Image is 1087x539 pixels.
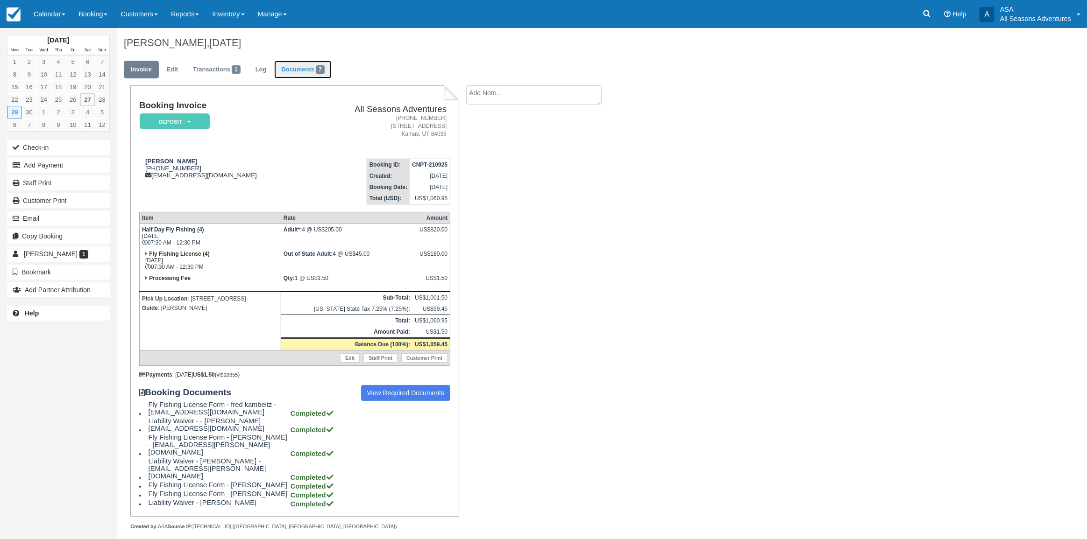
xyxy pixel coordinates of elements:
strong: Completed [291,500,334,508]
a: 30 [22,106,36,119]
a: 9 [51,119,65,131]
strong: Completed [291,410,334,417]
td: US$1.50 [412,326,450,338]
th: Thu [51,45,65,56]
span: 7 [316,65,325,74]
td: [DATE] [410,182,450,193]
a: 12 [95,119,109,131]
td: 4 @ US$45.00 [281,248,412,273]
strong: Completed [291,474,334,481]
a: Edit [340,353,360,363]
strong: US$1.50 [193,371,215,378]
th: Item [139,212,281,224]
strong: Source IP: [168,524,192,529]
a: 9 [22,68,36,81]
address: [PHONE_NUMBER] [STREET_ADDRESS] Kamas, UT 84036 [312,114,447,138]
strong: [DATE] [47,36,69,44]
div: US$1.50 [415,275,448,289]
th: Sat [80,45,95,56]
div: : [DATE] (visa ) [139,371,450,378]
a: 11 [80,119,95,131]
a: 5 [66,56,80,68]
div: A [980,7,995,22]
a: 5 [95,106,109,119]
strong: Fly Fishing License (4) [149,251,209,257]
button: Email [7,211,110,226]
th: Created: [367,170,410,182]
span: Help [952,10,966,18]
i: Help [944,11,951,17]
td: US$59.45 [412,303,450,315]
a: 14 [95,68,109,81]
a: 21 [95,81,109,93]
a: Documents7 [274,61,331,79]
a: 7 [95,56,109,68]
a: 6 [80,56,95,68]
a: 8 [7,68,22,81]
a: View Required Documents [361,385,451,401]
td: US$1,001.50 [412,292,450,304]
a: 22 [7,93,22,106]
a: Invoice [124,61,159,79]
img: checkfront-main-nav-mini-logo.png [7,7,21,21]
strong: CNPT-210925 [412,161,448,168]
h1: Booking Invoice [139,101,308,111]
a: 6 [7,119,22,131]
button: Copy Booking [7,229,110,244]
div: US$180.00 [415,251,448,265]
p: : [PERSON_NAME] [142,303,278,313]
strong: Adult* [284,226,302,233]
a: 27 [80,93,95,106]
th: Amount Paid: [281,326,412,338]
a: 4 [80,106,95,119]
span: 1 [79,250,88,259]
a: 17 [36,81,51,93]
p: : [STREET_ADDRESS] [142,294,278,303]
a: 28 [95,93,109,106]
td: US$1,060.95 [412,315,450,327]
div: US$820.00 [415,226,448,240]
strong: Pick Up Location [142,295,187,302]
small: 9355 [227,372,238,378]
span: 1 [232,65,241,74]
a: Customer Print [401,353,448,363]
td: [US_STATE] State Tax 7.25% (7.25%): [281,303,412,315]
button: Bookmark [7,265,110,280]
a: 23 [22,93,36,106]
a: 11 [51,68,65,81]
a: Deposit [139,113,206,130]
a: 2 [51,106,65,119]
a: 26 [66,93,80,106]
td: 1 @ US$1.50 [281,273,412,292]
strong: Half Day Fly Fishing (4) [142,226,204,233]
a: 1 [7,56,22,68]
a: 13 [80,68,95,81]
strong: Completed [291,450,334,457]
a: Transactions1 [186,61,248,79]
strong: [PERSON_NAME] [145,158,198,165]
span: [DATE] [209,37,241,49]
th: Booking Date: [367,182,410,193]
td: [DATE] 07:30 AM - 12:30 PM [139,248,281,273]
button: Add Partner Attribution [7,282,110,297]
strong: Completed [291,491,334,499]
a: 20 [80,81,95,93]
a: 3 [36,56,51,68]
a: Customer Print [7,193,110,208]
p: All Seasons Adventures [1000,14,1071,23]
a: 7 [22,119,36,131]
a: 12 [66,68,80,81]
th: Amount [412,212,450,224]
a: Edit [160,61,185,79]
div: ASA [TECHNICAL_ID] ([GEOGRAPHIC_DATA], [GEOGRAPHIC_DATA], [GEOGRAPHIC_DATA]) [130,523,459,530]
a: 25 [51,93,65,106]
td: US$1,060.95 [410,193,450,204]
th: Sun [95,45,109,56]
a: 8 [36,119,51,131]
a: 4 [51,56,65,68]
span: [PERSON_NAME] [24,250,78,258]
span: Fly Fishing License Form - fred kambeitz - [EMAIL_ADDRESS][DOMAIN_NAME] [149,401,289,416]
button: Add Payment [7,158,110,173]
th: Rate [281,212,412,224]
span: Fly Fishing License Form - [PERSON_NAME] [149,481,289,489]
